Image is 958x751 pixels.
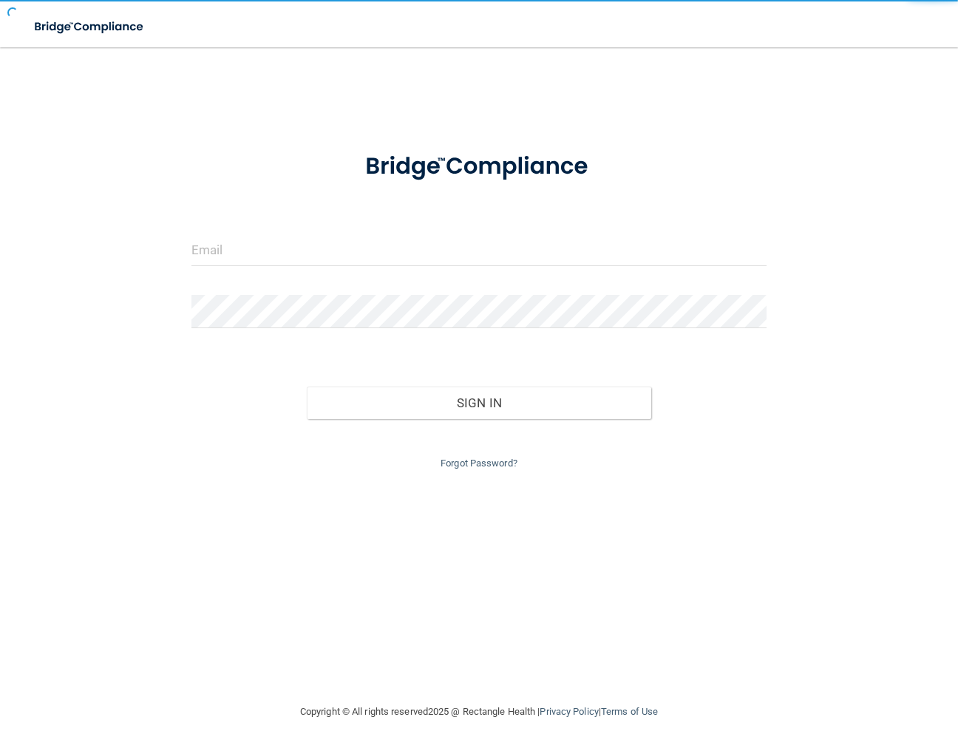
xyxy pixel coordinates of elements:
[341,136,617,197] img: bridge_compliance_login_screen.278c3ca4.svg
[540,706,598,717] a: Privacy Policy
[209,688,749,735] div: Copyright © All rights reserved 2025 @ Rectangle Health | |
[441,458,517,469] a: Forgot Password?
[601,706,658,717] a: Terms of Use
[307,387,652,419] button: Sign In
[22,12,157,42] img: bridge_compliance_login_screen.278c3ca4.svg
[191,233,767,266] input: Email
